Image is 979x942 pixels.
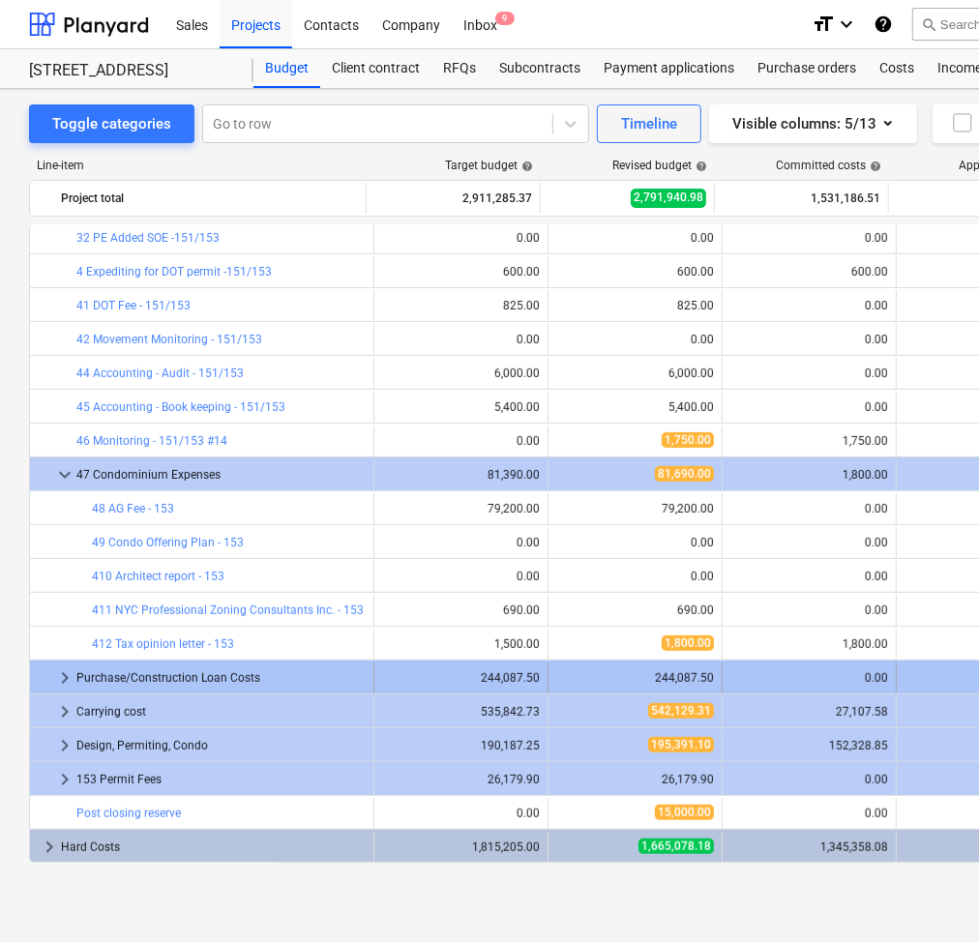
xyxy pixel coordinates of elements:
a: 32 PE Added SOE -151/153 [76,231,220,245]
span: 542,129.31 [648,703,714,719]
div: 0.00 [730,231,888,245]
div: 47 Condominium Expenses [76,459,366,490]
a: Costs [868,49,926,88]
div: 0.00 [730,671,888,685]
div: 535,842.73 [382,705,540,719]
a: 42 Movement Monitoring - 151/153 [76,333,262,346]
div: Carrying cost [76,696,366,727]
button: Timeline [597,104,701,143]
span: 9 [495,12,515,25]
div: 1,531,186.51 [723,183,880,214]
div: Timeline [621,111,677,136]
div: 0.00 [730,773,888,786]
span: keyboard_arrow_right [53,700,76,723]
div: 6,000.00 [382,367,540,380]
div: 79,200.00 [382,502,540,515]
div: 0.00 [730,603,888,617]
div: 190,187.25 [382,739,540,752]
a: 41 DOT Fee - 151/153 [76,299,191,312]
span: help [866,161,881,172]
div: 825.00 [382,299,540,312]
a: 4 Expediting for DOT permit -151/153 [76,265,272,279]
div: 1,800.00 [730,468,888,482]
div: 825.00 [556,299,714,312]
div: 0.00 [382,536,540,549]
div: 2,911,285.37 [374,183,532,214]
span: keyboard_arrow_right [38,836,61,859]
a: 44 Accounting - Audit - 151/153 [76,367,244,380]
span: keyboard_arrow_right [53,666,76,690]
div: 1,815,205.00 [382,840,540,854]
iframe: Chat Widget [882,849,979,942]
span: help [518,161,533,172]
span: 81,690.00 [655,466,714,482]
a: Post closing reserve [76,807,181,820]
div: 600.00 [382,265,540,279]
div: 0.00 [556,231,714,245]
div: 600.00 [730,265,888,279]
div: 600.00 [556,265,714,279]
div: Revised budget [612,159,707,172]
div: 0.00 [730,367,888,380]
div: 0.00 [382,570,540,583]
div: 0.00 [730,570,888,583]
div: 0.00 [382,231,540,245]
div: 26,179.90 [382,773,540,786]
span: 1,800.00 [662,635,714,651]
button: Visible columns:5/13 [709,104,917,143]
a: 49 Condo Offering Plan - 153 [92,536,244,549]
span: keyboard_arrow_right [53,734,76,757]
div: Toggle categories [52,111,171,136]
div: 1,500.00 [382,637,540,651]
a: Subcontracts [488,49,592,88]
i: format_size [812,13,835,36]
span: 1,750.00 [662,432,714,448]
div: Visible columns : 5/13 [732,111,894,136]
div: 0.00 [730,502,888,515]
div: Project total [61,183,358,214]
span: search [921,16,936,32]
span: keyboard_arrow_down [53,463,76,486]
div: 1,800.00 [730,637,888,651]
div: 0.00 [556,570,714,583]
div: 244,087.50 [382,671,540,685]
div: 79,200.00 [556,502,714,515]
div: Committed costs [776,159,881,172]
a: 410 Architect report - 153 [92,570,224,583]
a: 46 Monitoring - 151/153 #14 [76,434,227,448]
div: [STREET_ADDRESS] [29,61,230,81]
span: help [692,161,707,172]
a: RFQs [431,49,488,88]
div: 27,107.58 [730,705,888,719]
span: 195,391.10 [648,737,714,752]
div: 6,000.00 [556,367,714,380]
i: Knowledge base [874,13,893,36]
div: 81,390.00 [382,468,540,482]
a: 48 AG Fee - 153 [92,502,174,515]
div: 0.00 [382,807,540,820]
div: 690.00 [382,603,540,617]
div: 0.00 [382,434,540,448]
div: Line-item [29,159,368,172]
div: 1,345,358.08 [730,840,888,854]
div: Hard Costs [61,832,366,863]
div: Purchase/Construction Loan Costs [76,662,366,693]
div: 0.00 [730,299,888,312]
div: 0.00 [730,807,888,820]
button: Toggle categories [29,104,194,143]
div: 5,400.00 [382,400,540,414]
div: 26,179.90 [556,773,714,786]
a: Payment applications [592,49,746,88]
div: 153 Permit Fees [76,764,366,795]
a: Budget [253,49,320,88]
a: Client contract [320,49,431,88]
div: 0.00 [730,400,888,414]
div: 0.00 [382,333,540,346]
a: 411 NYC Professional Zoning Consultants Inc. - 153 [92,603,364,617]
